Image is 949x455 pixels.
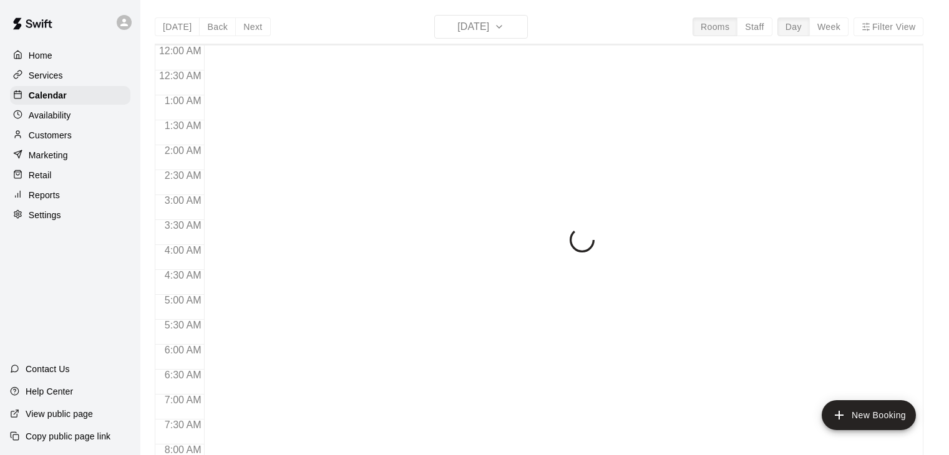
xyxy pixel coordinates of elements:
[162,145,205,156] span: 2:00 AM
[162,395,205,405] span: 7:00 AM
[162,170,205,181] span: 2:30 AM
[10,186,130,204] a: Reports
[10,126,130,145] a: Customers
[29,69,63,82] p: Services
[162,295,205,305] span: 5:00 AM
[162,320,205,330] span: 5:30 AM
[162,195,205,206] span: 3:00 AM
[162,345,205,355] span: 6:00 AM
[29,129,72,141] p: Customers
[162,419,205,430] span: 7:30 AM
[29,109,71,122] p: Availability
[26,363,70,375] p: Contact Us
[29,149,68,161] p: Marketing
[10,146,130,165] a: Marketing
[29,189,60,201] p: Reports
[10,206,130,224] a: Settings
[162,270,205,280] span: 4:30 AM
[156,70,205,81] span: 12:30 AM
[10,46,130,65] a: Home
[26,408,93,420] p: View public page
[162,120,205,131] span: 1:30 AM
[26,385,73,398] p: Help Center
[29,49,52,62] p: Home
[26,430,110,443] p: Copy public page link
[162,245,205,256] span: 4:00 AM
[162,370,205,380] span: 6:30 AM
[156,45,205,56] span: 12:00 AM
[10,66,130,85] a: Services
[162,95,205,106] span: 1:00 AM
[162,220,205,231] span: 3:30 AM
[162,444,205,455] span: 8:00 AM
[10,166,130,184] a: Retail
[29,209,61,221] p: Settings
[822,400,916,430] button: add
[10,86,130,105] a: Calendar
[29,89,67,102] p: Calendar
[10,106,130,125] a: Availability
[29,169,52,181] p: Retail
